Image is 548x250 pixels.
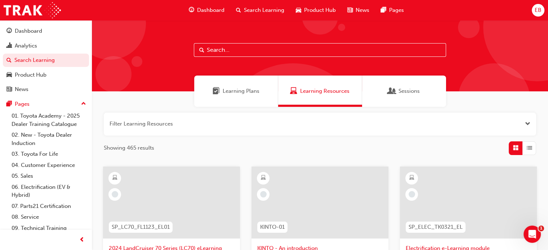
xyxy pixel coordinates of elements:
a: 07. Parts21 Certification [9,201,89,212]
span: SP_LC70_FL1123_EL01 [112,223,170,231]
input: Search... [194,43,446,57]
div: News [15,85,28,94]
span: News [356,6,369,14]
a: 04. Customer Experience [9,160,89,171]
a: 01. Toyota Academy - 2025 Dealer Training Catalogue [9,110,89,129]
a: 03. Toyota For Life [9,149,89,160]
span: news-icon [347,6,353,15]
a: Search Learning [3,54,89,67]
a: Product Hub [3,68,89,82]
a: News [3,83,89,96]
span: up-icon [81,99,86,109]
div: Pages [15,100,30,108]
span: Search [199,46,204,54]
a: search-iconSearch Learning [230,3,290,18]
iframe: Intercom live chat [524,226,541,243]
span: car-icon [296,6,301,15]
span: learningResourceType_ELEARNING-icon [261,173,266,183]
span: Learning Resources [290,87,297,95]
a: Dashboard [3,24,89,38]
span: Showing 465 results [104,144,154,152]
a: guage-iconDashboard [183,3,230,18]
span: prev-icon [79,236,85,245]
span: learningRecordVerb_NONE-icon [260,191,267,197]
button: Pages [3,97,89,111]
a: Analytics [3,39,89,53]
a: 02. New - Toyota Dealer Induction [9,129,89,149]
span: List [527,144,532,152]
span: 1 [538,226,544,231]
span: Grid [513,144,518,152]
span: EB [535,6,542,14]
span: Learning Plans [213,87,220,95]
span: pages-icon [6,101,12,108]
a: 05. Sales [9,171,89,182]
a: SessionsSessions [362,76,446,107]
span: Pages [389,6,404,14]
span: pages-icon [381,6,386,15]
span: Sessions [388,87,396,95]
span: search-icon [236,6,241,15]
img: Trak [4,2,61,18]
span: KINTO-01 [260,223,285,231]
span: learningResourceType_ELEARNING-icon [409,173,414,183]
a: news-iconNews [342,3,375,18]
span: chart-icon [6,43,12,49]
button: Open the filter [525,120,530,128]
a: Learning ResourcesLearning Resources [278,76,362,107]
span: SP_ELEC_TK0321_EL [409,223,463,231]
a: Learning PlansLearning Plans [194,76,278,107]
span: learningRecordVerb_NONE-icon [112,191,118,197]
button: DashboardAnalyticsSearch LearningProduct HubNews [3,23,89,97]
span: search-icon [6,57,12,64]
span: Learning Plans [223,87,259,95]
div: Dashboard [15,27,42,35]
span: news-icon [6,86,12,93]
a: 08. Service [9,212,89,223]
a: 06. Electrification (EV & Hybrid) [9,182,89,201]
span: Product Hub [304,6,336,14]
button: EB [532,4,544,17]
span: Sessions [398,87,420,95]
a: car-iconProduct Hub [290,3,342,18]
span: Learning Resources [300,87,349,95]
span: learningResourceType_ELEARNING-icon [112,173,117,183]
div: Analytics [15,42,37,50]
span: car-icon [6,72,12,78]
span: guage-icon [189,6,194,15]
span: Search Learning [244,6,284,14]
div: Product Hub [15,71,46,79]
a: 09. Technical Training [9,223,89,234]
span: learningRecordVerb_NONE-icon [409,191,415,197]
span: guage-icon [6,28,12,35]
a: pages-iconPages [375,3,410,18]
span: Dashboard [197,6,224,14]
